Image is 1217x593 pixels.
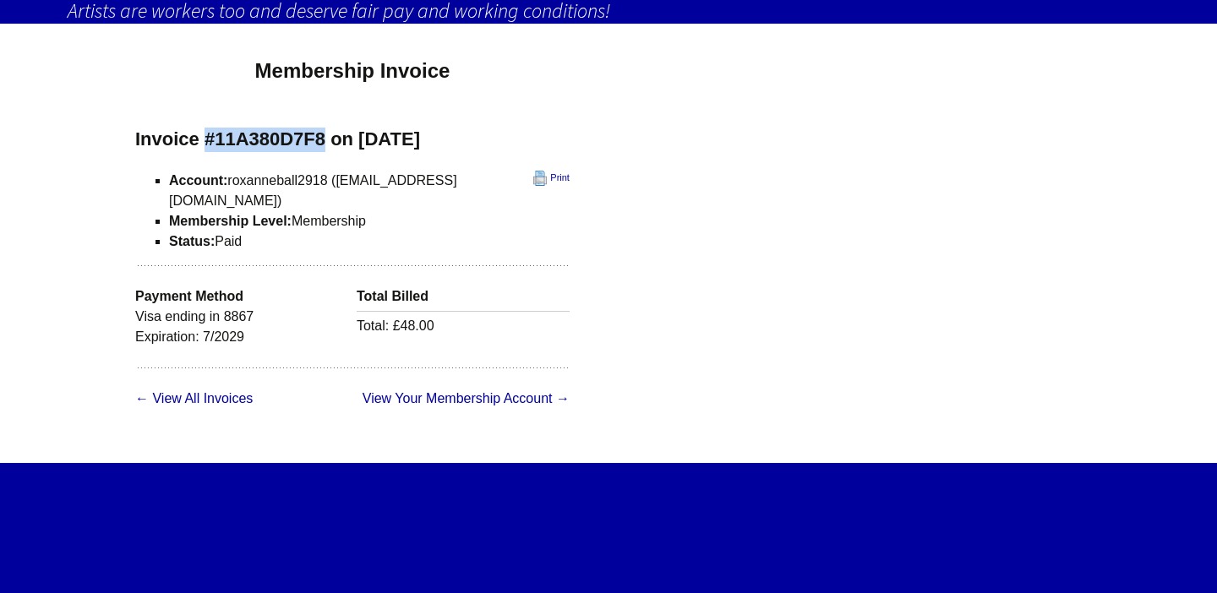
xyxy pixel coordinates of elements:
strong: Total Billed [357,289,428,303]
h1: Membership Invoice [135,57,570,84]
a: Print [533,171,570,186]
a: View Your Membership Account → [363,391,570,405]
a: ← View All Invoices [135,391,253,405]
strong: Account: [169,173,227,188]
li: roxanneball2918 ([EMAIL_ADDRESS][DOMAIN_NAME]) [169,171,570,211]
span: £48.00 [393,318,434,333]
p: Visa ending in 8867 Expiration: 7/2029 [135,307,348,347]
strong: Membership Level: [169,214,292,228]
span: Total [357,318,393,333]
li: Membership [169,211,570,231]
h3: Invoice #11A380D7F8 on [DATE] [135,128,570,152]
li: Paid [169,231,570,252]
strong: Payment Method [135,289,243,303]
strong: Status: [169,234,215,248]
